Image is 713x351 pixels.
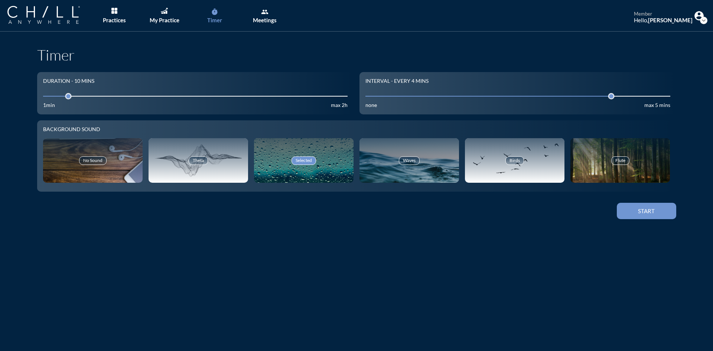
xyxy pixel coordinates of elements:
[43,126,670,133] div: Background sound
[261,8,268,16] i: group
[634,11,693,17] div: member
[331,102,348,108] div: max 2h
[7,6,95,25] a: Company Logo
[150,17,179,23] div: My Practice
[79,156,107,165] div: No Sound
[630,208,663,214] div: Start
[399,156,420,165] div: Waves
[161,8,167,14] img: Graph
[648,17,693,23] strong: [PERSON_NAME]
[694,11,704,20] img: Profile icon
[644,102,670,108] div: max 5 mins
[634,17,693,23] div: Hello,
[365,102,377,108] div: none
[505,156,524,165] div: Birds
[365,78,429,84] div: Interval - Every 4 mins
[43,102,55,108] div: 1min
[617,203,676,219] button: Start
[37,46,676,64] h1: Timer
[207,17,222,23] div: Timer
[253,17,277,23] div: Meetings
[700,17,707,24] i: expand_more
[103,17,126,23] div: Practices
[611,156,629,165] div: Flute
[211,8,218,16] i: timer
[189,156,208,165] div: Theta
[7,6,80,24] img: Company Logo
[111,8,117,14] img: List
[43,78,94,84] div: Duration - 10 mins
[292,156,316,165] div: Selected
